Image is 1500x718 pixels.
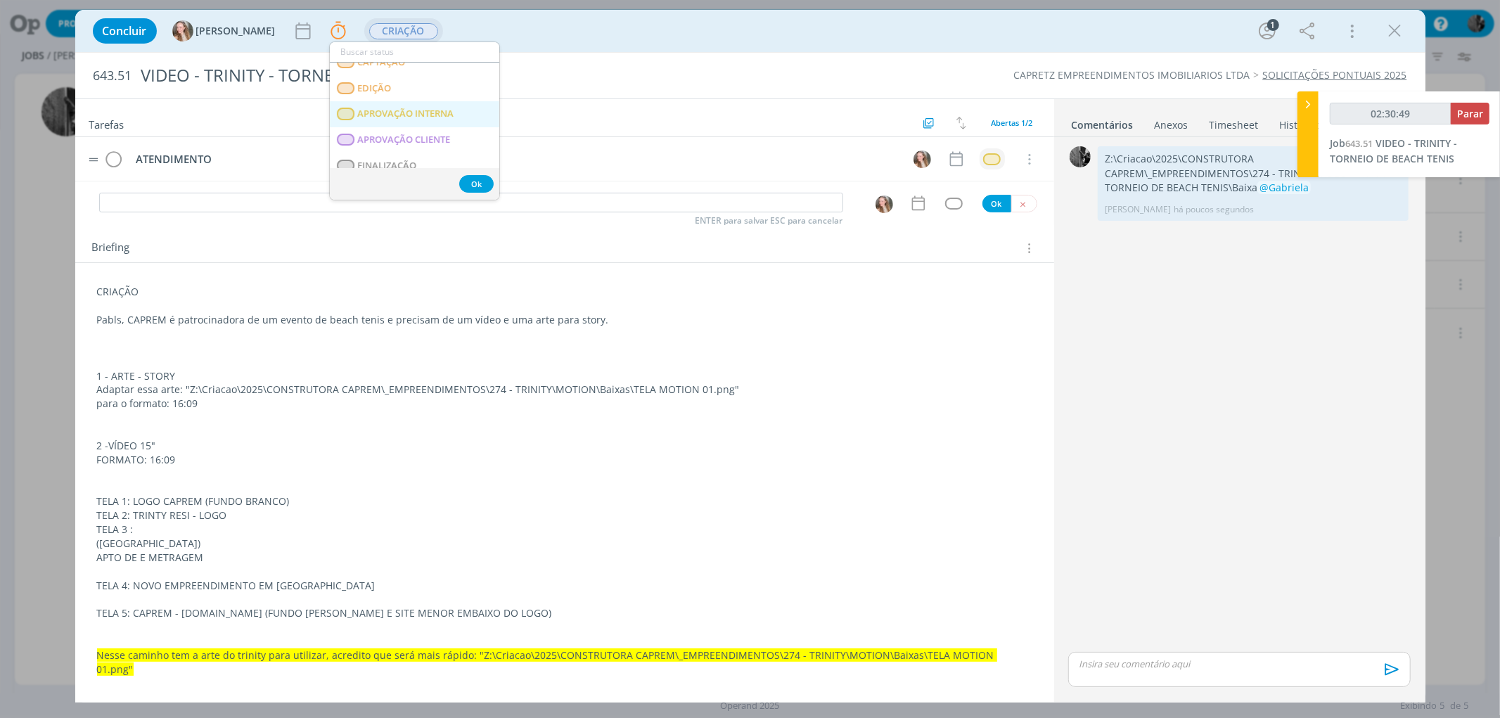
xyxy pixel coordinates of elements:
ul: CRIAÇÃO [329,41,500,200]
p: Pabls, CAPREM é patrocinadora de um evento de beach tenis e precisam de um vídeo e uma arte para ... [97,313,1032,327]
button: G [875,195,894,214]
span: APROVAÇÃO INTERNA [357,108,454,120]
span: ENTER para salvar ESC para cancelar [695,215,843,226]
span: APROVAÇÃO CLIENTE [357,134,450,146]
span: CRIAÇÃO [369,23,438,39]
p: TELA 2: TRINTY RESI - LOGO [97,508,1032,523]
p: Z:\Criacao\2025\CONSTRUTORA CAPREM\_EMPREENDIMENTOS\274 - TRINITY\VIDEO - TRINITY - TORNEIO DE BE... [1105,152,1402,195]
input: Buscar status [330,42,499,62]
a: Comentários [1071,112,1134,132]
div: Anexos [1155,118,1188,132]
img: G [876,195,893,213]
p: TELA 5: CAPREM - [DOMAIN_NAME] (FUNDO [PERSON_NAME] E SITE MENOR EMBAIXO DO LOGO) [97,606,1032,620]
button: 1 [1256,20,1278,42]
img: P [1070,146,1091,167]
p: ([GEOGRAPHIC_DATA]) [97,537,1032,551]
div: 1 [1267,19,1279,31]
p: FORMATO: 16:09 [97,453,1032,467]
p: 1 - ARTE - STORY [97,369,1032,383]
a: CAPRETZ EMPREENDIMENTOS IMOBILIARIOS LTDA [1014,68,1250,82]
p: APTO DE E METRAGEM [97,551,1032,565]
span: Tarefas [89,115,124,132]
a: Histórico [1279,112,1322,132]
span: 643.51 [94,68,132,84]
img: G [914,150,931,168]
img: arrow-down-up.svg [956,117,966,129]
span: CAPTAÇÃO [357,57,405,68]
a: Job643.51VIDEO - TRINITY - TORNEIO DE BEACH TENIS [1330,136,1457,165]
p: TELA 4: NOVO EMPREENDIMENTO EM [GEOGRAPHIC_DATA] [97,579,1032,593]
div: dialog [75,10,1425,703]
span: Parar [1457,107,1483,120]
span: FINALIZAÇÃO [357,160,416,172]
span: há poucos segundos [1174,203,1254,216]
span: 643.51 [1345,137,1373,150]
span: Nesse caminho tem a arte do trinity para utilizar, acredito que será mais rápido: "Z:\Criacao\202... [97,648,997,676]
p: TELA 1: LOGO CAPREM (FUNDO BRANCO) [97,494,1032,508]
button: G [912,148,933,169]
p: CRIAÇÃO [97,285,1032,299]
a: SOLICITAÇÕES PONTUAIS 2025 [1263,68,1407,82]
p: Adaptar essa arte: "Z:\Criacao\2025\CONSTRUTORA CAPREM\_EMPREENDIMENTOS\274 - TRINITY\MOTION\Baix... [97,383,1032,397]
p: 2 -VÍDEO 15" [97,439,1032,453]
button: Ok [459,175,494,193]
p: [PERSON_NAME] [1105,203,1171,216]
a: Timesheet [1209,112,1259,132]
span: @Gabriela [1259,181,1309,194]
button: Concluir [93,18,157,44]
button: Parar [1451,103,1489,124]
span: EDIÇÃO [357,83,391,94]
div: ATENDIMENTO [130,150,901,168]
span: Abertas 1/2 [992,117,1033,128]
button: G[PERSON_NAME] [172,20,276,41]
button: CRIAÇÃO [368,23,439,40]
button: Ok [982,195,1011,212]
p: TELA 3 : [97,523,1032,537]
span: Concluir [103,25,147,37]
span: VIDEO - TRINITY - TORNEIO DE BEACH TENIS [1330,136,1457,165]
img: G [172,20,193,41]
img: drag-icon.svg [89,158,98,162]
div: VIDEO - TRINITY - TORNEIO DE BEACH TENIS [135,58,854,93]
span: [PERSON_NAME] [196,26,276,36]
p: para o formato: 16:09 [97,397,1032,411]
span: Briefing [92,239,130,257]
